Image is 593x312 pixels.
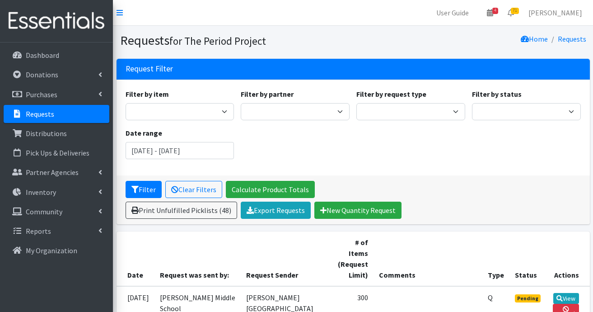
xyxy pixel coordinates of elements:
small: for The Period Project [169,34,266,47]
p: Distributions [26,129,67,138]
a: Purchases [4,85,109,104]
p: Reports [26,227,51,236]
a: 71 [500,4,521,22]
th: Date [117,232,154,286]
a: Requests [4,105,109,123]
a: Distributions [4,124,109,142]
button: Filter [126,181,162,198]
th: Actions [547,232,590,286]
h1: Requests [120,33,350,48]
a: Home [521,34,548,43]
th: Type [482,232,509,286]
span: Pending [515,294,541,303]
th: Request Sender [241,232,332,286]
p: Pick Ups & Deliveries [26,148,89,157]
th: Request was sent by: [154,232,241,286]
a: View [553,293,579,304]
th: Comments [374,232,482,286]
p: Community [26,207,62,216]
a: 4 [480,4,500,22]
input: January 1, 2011 - December 31, 2011 [126,142,234,159]
label: Filter by request type [356,89,426,99]
img: HumanEssentials [4,6,109,36]
a: [PERSON_NAME] [521,4,589,22]
label: Date range [126,128,162,138]
a: Community [4,203,109,221]
a: Dashboard [4,46,109,64]
a: User Guide [429,4,476,22]
a: Inventory [4,183,109,201]
p: My Organization [26,246,77,255]
a: My Organization [4,241,109,260]
a: Clear Filters [165,181,222,198]
a: Partner Agencies [4,163,109,181]
th: # of Items (Request Limit) [331,232,374,286]
a: Print Unfulfilled Picklists (48) [126,202,237,219]
a: Export Requests [241,202,311,219]
a: Pick Ups & Deliveries [4,144,109,162]
p: Requests [26,109,54,118]
p: Dashboard [26,51,59,60]
p: Inventory [26,188,56,197]
a: New Quantity Request [314,202,402,219]
a: Calculate Product Totals [226,181,315,198]
p: Donations [26,70,58,79]
th: Status [509,232,547,286]
a: Donations [4,66,109,84]
label: Filter by status [472,89,522,99]
label: Filter by item [126,89,169,99]
label: Filter by partner [241,89,294,99]
h3: Request Filter [126,64,173,74]
span: 4 [492,8,498,14]
span: 71 [511,8,519,14]
p: Partner Agencies [26,168,79,177]
a: Requests [558,34,586,43]
p: Purchases [26,90,57,99]
a: Reports [4,222,109,240]
abbr: Quantity [488,293,493,302]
